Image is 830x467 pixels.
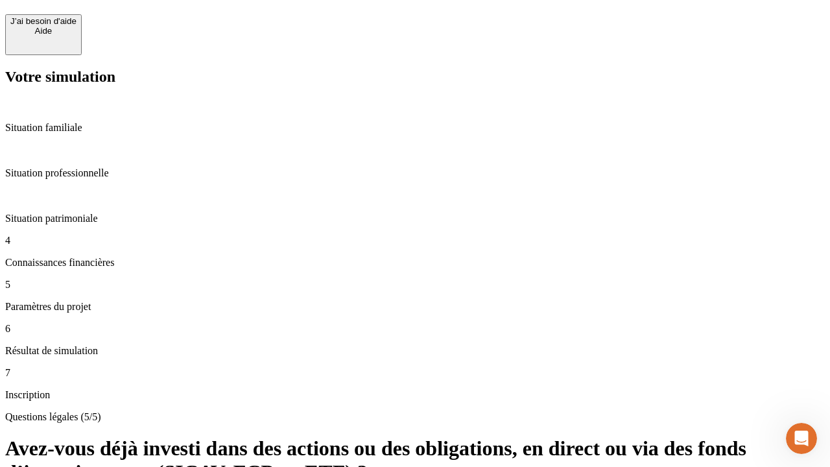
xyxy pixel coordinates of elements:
[5,213,825,224] p: Situation patrimoniale
[5,279,825,291] p: 5
[5,235,825,246] p: 4
[5,323,825,335] p: 6
[5,411,825,423] p: Questions légales (5/5)
[5,301,825,313] p: Paramètres du projet
[10,16,77,26] div: J’ai besoin d'aide
[5,367,825,379] p: 7
[5,389,825,401] p: Inscription
[5,167,825,179] p: Situation professionnelle
[10,26,77,36] div: Aide
[786,423,817,454] iframe: Intercom live chat
[5,68,825,86] h2: Votre simulation
[5,14,82,55] button: J’ai besoin d'aideAide
[5,345,825,357] p: Résultat de simulation
[5,122,825,134] p: Situation familiale
[5,257,825,269] p: Connaissances financières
